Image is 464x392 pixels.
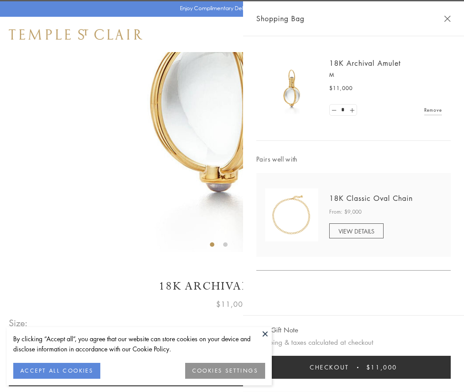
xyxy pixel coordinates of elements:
[256,324,298,335] button: Add Gift Note
[9,316,28,330] span: Size:
[265,188,318,241] img: N88865-OV18
[13,334,265,354] div: By clicking “Accept all”, you agree that our website can store cookies on your device and disclos...
[347,105,356,116] a: Set quantity to 2
[13,363,100,379] button: ACCEPT ALL COOKIES
[329,58,401,68] a: 18K Archival Amulet
[256,13,304,24] span: Shopping Bag
[216,298,248,310] span: $11,000
[9,29,142,40] img: Temple St. Clair
[9,279,455,294] h1: 18K Archival Amulet
[366,362,397,372] span: $11,000
[444,15,451,22] button: Close Shopping Bag
[329,223,384,238] a: VIEW DETAILS
[310,362,349,372] span: Checkout
[338,227,374,235] span: VIEW DETAILS
[329,71,442,79] p: M
[329,207,361,216] span: From: $9,000
[256,154,451,164] span: Pairs well with
[265,62,318,115] img: 18K Archival Amulet
[180,4,280,13] p: Enjoy Complimentary Delivery & Returns
[256,337,451,348] p: Shipping & taxes calculated at checkout
[329,84,353,93] span: $11,000
[185,363,265,379] button: COOKIES SETTINGS
[424,105,442,115] a: Remove
[329,193,413,203] a: 18K Classic Oval Chain
[330,105,338,116] a: Set quantity to 0
[256,356,451,379] button: Checkout $11,000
